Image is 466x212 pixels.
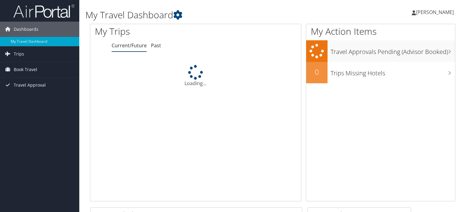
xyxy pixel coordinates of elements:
[14,62,37,77] span: Book Travel
[14,77,46,93] span: Travel Approval
[95,25,209,38] h1: My Trips
[306,40,455,62] a: Travel Approvals Pending (Advisor Booked)
[306,62,455,83] a: 0Trips Missing Hotels
[331,45,455,56] h3: Travel Approvals Pending (Advisor Booked)
[14,22,38,37] span: Dashboards
[306,25,455,38] h1: My Action Items
[306,67,328,77] h2: 0
[331,66,455,77] h3: Trips Missing Hotels
[13,4,74,18] img: airportal-logo.png
[412,3,460,21] a: [PERSON_NAME]
[85,9,335,21] h1: My Travel Dashboard
[151,42,161,49] a: Past
[112,42,147,49] a: Current/Future
[416,9,454,16] span: [PERSON_NAME]
[90,65,301,87] div: Loading...
[14,46,24,62] span: Trips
